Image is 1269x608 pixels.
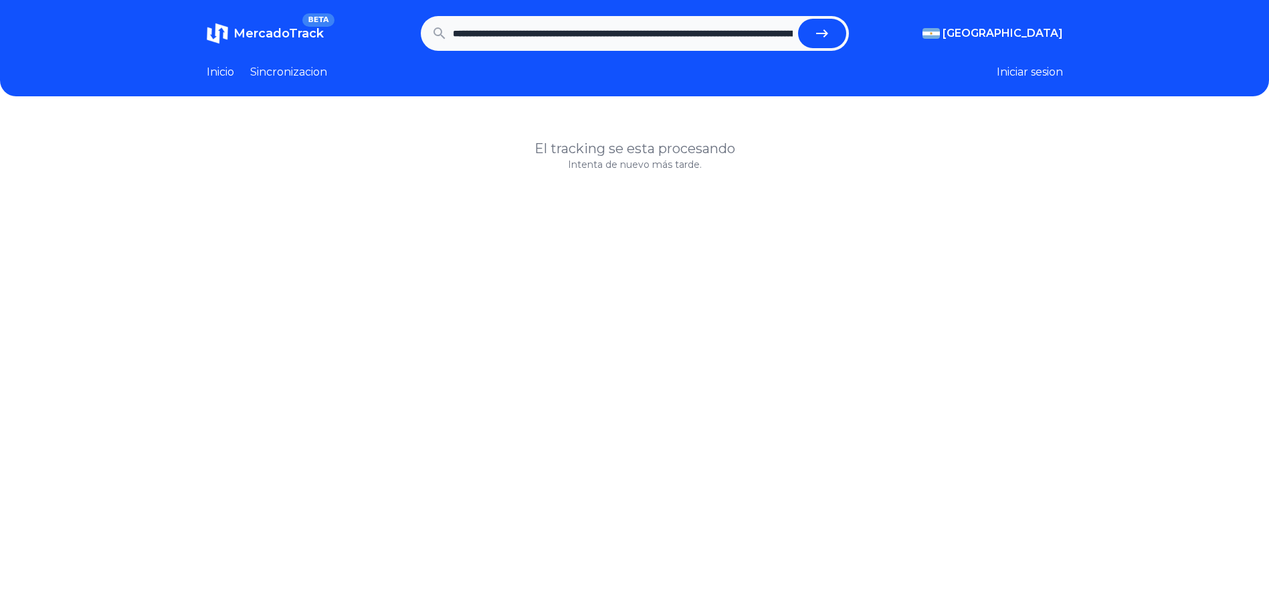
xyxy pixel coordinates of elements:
[233,26,324,41] span: MercadoTrack
[922,28,940,39] img: Argentina
[207,64,234,80] a: Inicio
[207,23,228,44] img: MercadoTrack
[207,23,324,44] a: MercadoTrackBETA
[997,64,1063,80] button: Iniciar sesion
[207,158,1063,171] p: Intenta de nuevo más tarde.
[250,64,327,80] a: Sincronizacion
[943,25,1063,41] span: [GEOGRAPHIC_DATA]
[922,25,1063,41] button: [GEOGRAPHIC_DATA]
[302,13,334,27] span: BETA
[207,139,1063,158] h1: El tracking se esta procesando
